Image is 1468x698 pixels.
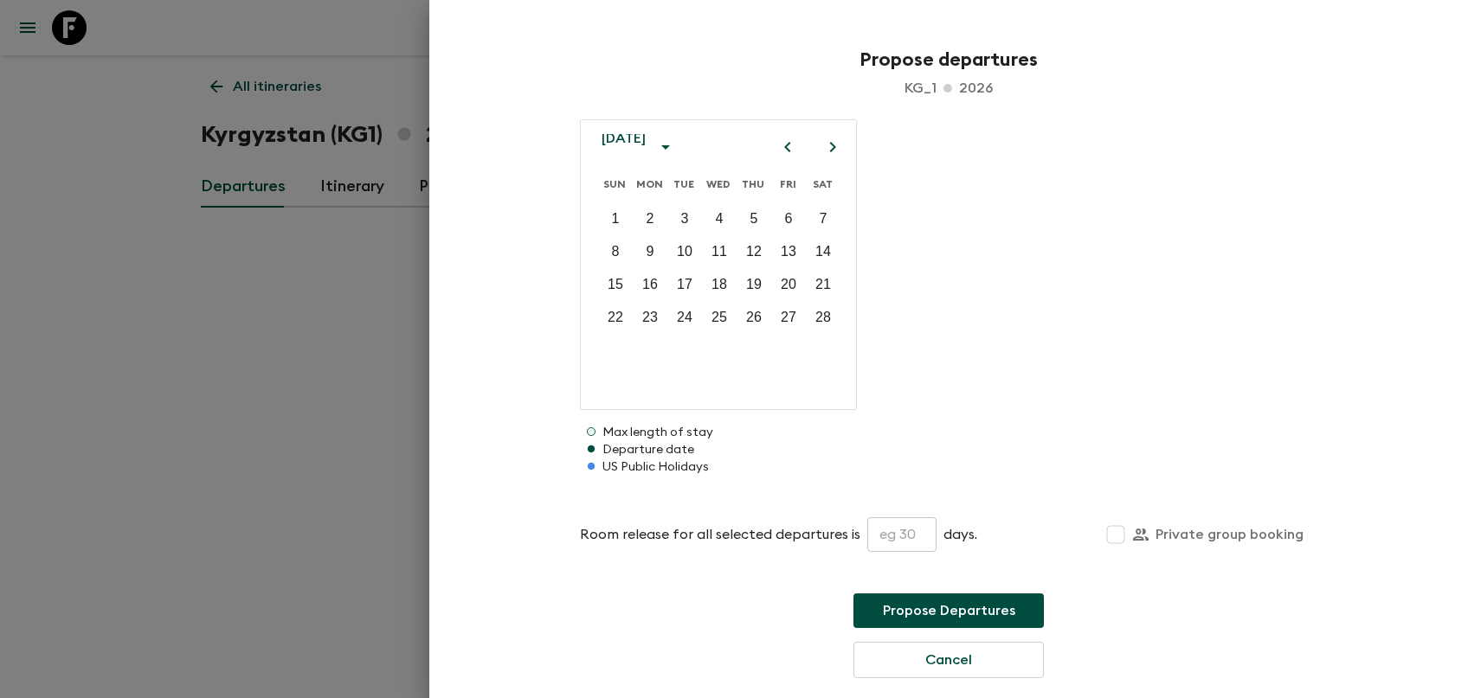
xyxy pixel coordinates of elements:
p: 13 [781,241,796,262]
p: 10 [677,241,692,262]
p: 9 [647,241,654,262]
p: 8 [612,241,620,262]
span: Friday [772,167,803,202]
p: 6 [785,208,793,229]
p: 12 [746,241,762,262]
p: 15 [608,274,623,295]
p: 2026 [959,78,993,99]
p: days. [943,524,977,545]
span: Monday [634,167,665,202]
button: Previous month [773,132,802,162]
p: 4 [716,208,724,229]
p: Max length of stay [580,424,1317,441]
p: 26 [746,307,762,328]
p: Room release for all selected departures is [580,524,860,545]
button: Propose Departures [853,593,1044,628]
input: eg 30 [867,517,937,552]
p: 17 [677,274,692,295]
span: Wednesday [703,167,734,202]
p: US Public Holidays [580,458,1317,476]
p: 3 [681,208,689,229]
p: 5 [750,208,758,229]
p: 18 [711,274,727,295]
p: Private group booking [1156,524,1304,545]
p: 20 [781,274,796,295]
p: 7 [820,208,827,229]
button: Next month [818,132,847,162]
p: 27 [781,307,796,328]
p: 22 [608,307,623,328]
h2: Propose departures [464,48,1433,71]
div: [DATE] [602,130,646,147]
span: Tuesday [668,167,699,202]
p: 28 [815,307,831,328]
button: calendar view is open, switch to year view [651,132,680,162]
p: 2 [647,208,654,229]
p: 1 [612,208,620,229]
span: Thursday [737,167,769,202]
span: Saturday [807,167,838,202]
p: 23 [642,307,658,328]
p: 24 [677,307,692,328]
span: Sunday [599,167,630,202]
p: 21 [815,274,831,295]
p: 16 [642,274,658,295]
p: 11 [711,241,727,262]
p: Departure date [580,441,1317,458]
p: 25 [711,307,727,328]
p: 14 [815,241,831,262]
p: kg_1 [905,78,937,99]
button: Cancel [853,642,1044,678]
p: 19 [746,274,762,295]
